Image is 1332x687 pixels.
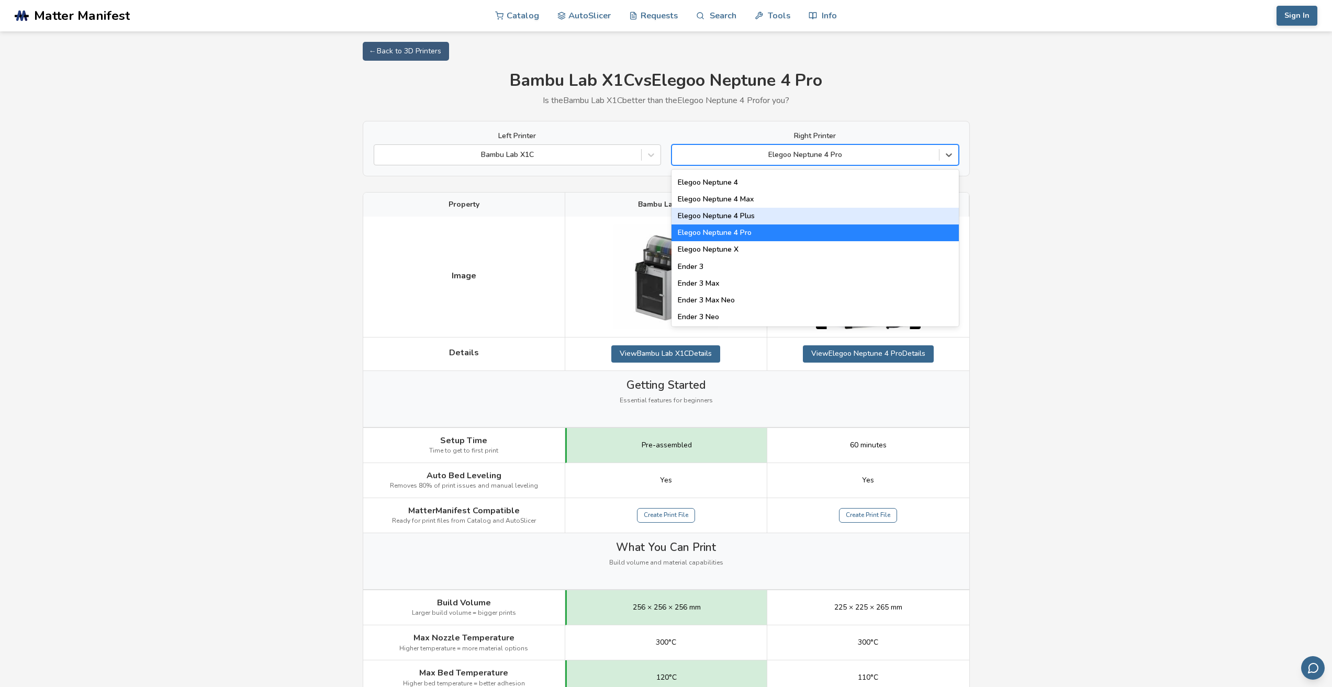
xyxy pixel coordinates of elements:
[633,603,701,612] span: 256 × 256 × 256 mm
[671,224,959,241] div: Elegoo Neptune 4 Pro
[637,508,695,523] a: Create Print File
[449,200,479,209] span: Property
[1301,656,1325,680] button: Send feedback via email
[642,441,692,449] span: Pre-assembled
[419,668,508,678] span: Max Bed Temperature
[1277,6,1317,26] button: Sign In
[671,258,959,275] div: Ender 3
[620,397,713,404] span: Essential features for beginners
[437,598,491,607] span: Build Volume
[440,436,487,445] span: Setup Time
[671,309,959,325] div: Ender 3 Neo
[839,508,897,523] a: Create Print File
[34,8,130,23] span: Matter Manifest
[677,151,679,159] input: Elegoo Neptune 4 ProArtillery Sidewinder X3 ProArtillery Sidewinder X4 PlusArtillery Sidewinder X...
[671,292,959,309] div: Ender 3 Max Neo
[390,482,538,490] span: Removes 80% of print issues and manual leveling
[374,132,661,140] label: Left Printer
[611,345,720,362] a: ViewBambu Lab X1CDetails
[626,379,706,391] span: Getting Started
[413,633,514,643] span: Max Nozzle Temperature
[452,271,476,280] span: Image
[379,151,382,159] input: Bambu Lab X1C
[656,638,676,647] span: 300°C
[427,471,501,480] span: Auto Bed Leveling
[862,476,874,485] span: Yes
[399,645,528,652] span: Higher temperature = more material options
[363,42,449,61] a: ← Back to 3D Printers
[363,71,970,91] h1: Bambu Lab X1C vs Elegoo Neptune 4 Pro
[392,517,536,525] span: Ready for print files from Catalog and AutoSlicer
[858,673,878,682] span: 110°C
[616,541,716,554] span: What You Can Print
[671,275,959,292] div: Ender 3 Max
[671,241,959,258] div: Elegoo Neptune X
[613,224,718,329] img: Bambu Lab X1C
[858,638,878,647] span: 300°C
[803,345,934,362] a: ViewElegoo Neptune 4 ProDetails
[408,506,520,515] span: MatterManifest Compatible
[638,200,693,209] span: Bambu Lab X1C
[671,191,959,208] div: Elegoo Neptune 4 Max
[834,603,902,612] span: 225 × 225 × 265 mm
[363,96,970,105] p: Is the Bambu Lab X1C better than the Elegoo Neptune 4 Pro for you?
[660,476,672,485] span: Yes
[609,559,723,567] span: Build volume and material capabilities
[850,441,887,449] span: 60 minutes
[449,348,479,357] span: Details
[671,208,959,224] div: Elegoo Neptune 4 Plus
[671,325,959,342] div: Ender 3 Pro
[429,447,498,455] span: Time to get to first print
[656,673,677,682] span: 120°C
[671,174,959,191] div: Elegoo Neptune 4
[412,610,516,617] span: Larger build volume = bigger prints
[671,132,959,140] label: Right Printer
